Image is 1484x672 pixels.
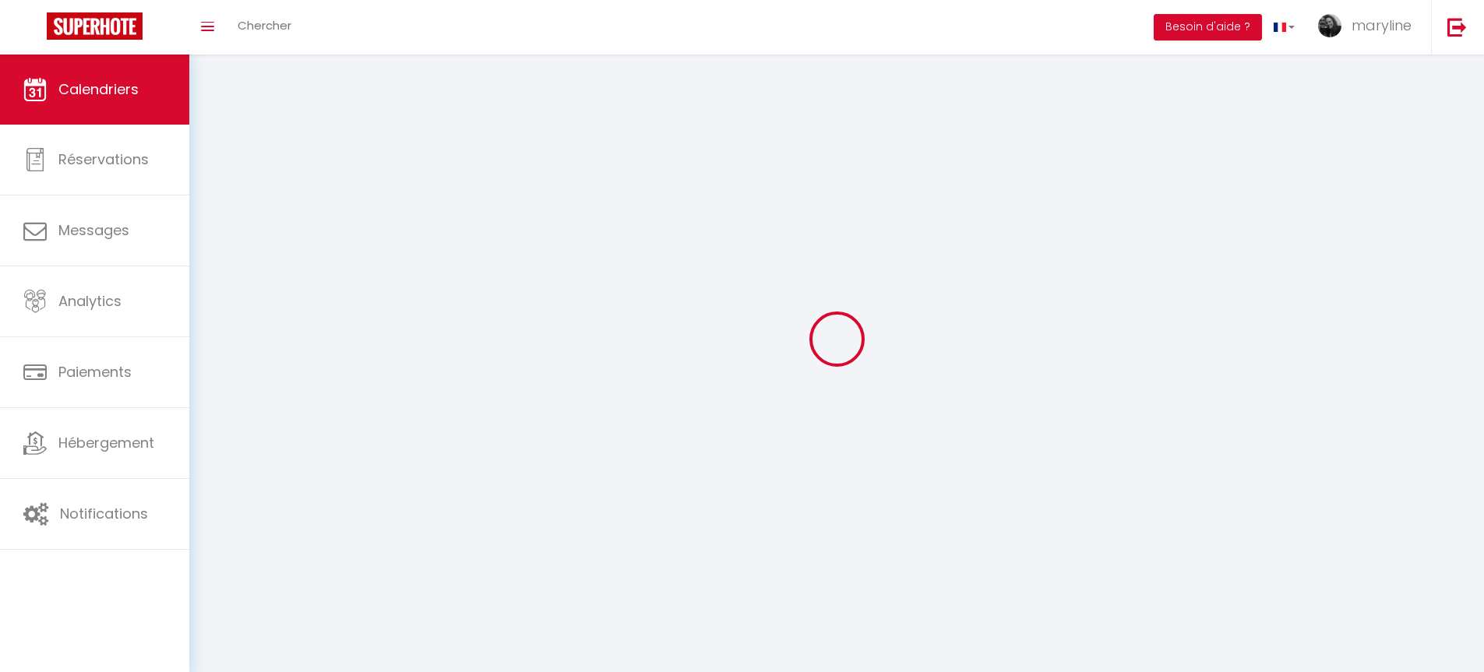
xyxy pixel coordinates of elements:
span: Réservations [58,150,149,169]
span: Notifications [60,504,148,523]
span: Hébergement [58,433,154,452]
span: Analytics [58,291,122,311]
span: Chercher [238,17,291,33]
button: Besoin d'aide ? [1154,14,1262,40]
img: Super Booking [47,12,143,40]
img: ... [1318,14,1341,37]
span: Paiements [58,362,132,382]
span: Messages [58,220,129,240]
span: Calendriers [58,79,139,99]
span: maryline [1352,16,1412,35]
img: logout [1447,17,1467,37]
